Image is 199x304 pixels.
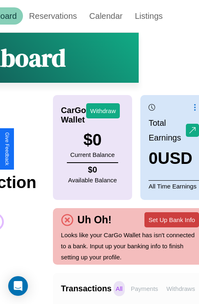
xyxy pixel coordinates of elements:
[149,180,199,192] p: All Time Earnings
[83,7,129,25] a: Calendar
[164,281,197,296] p: Withdraws
[73,214,116,226] h4: Uh Oh!
[70,149,114,160] p: Current Balance
[8,276,28,296] div: Open Intercom Messenger
[4,132,10,166] div: Give Feedback
[23,7,83,25] a: Reservations
[86,103,120,118] button: Withdraw
[70,131,114,149] h3: $ 0
[149,116,186,145] p: Total Earnings
[61,106,86,125] h4: CarGo Wallet
[129,281,160,296] p: Payments
[68,165,117,175] h4: $ 0
[129,7,169,25] a: Listings
[144,212,199,227] button: Set Up Bank Info
[149,149,199,168] h3: 0 USD
[68,175,117,186] p: Available Balance
[61,284,112,293] h4: Transactions
[114,281,125,296] p: All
